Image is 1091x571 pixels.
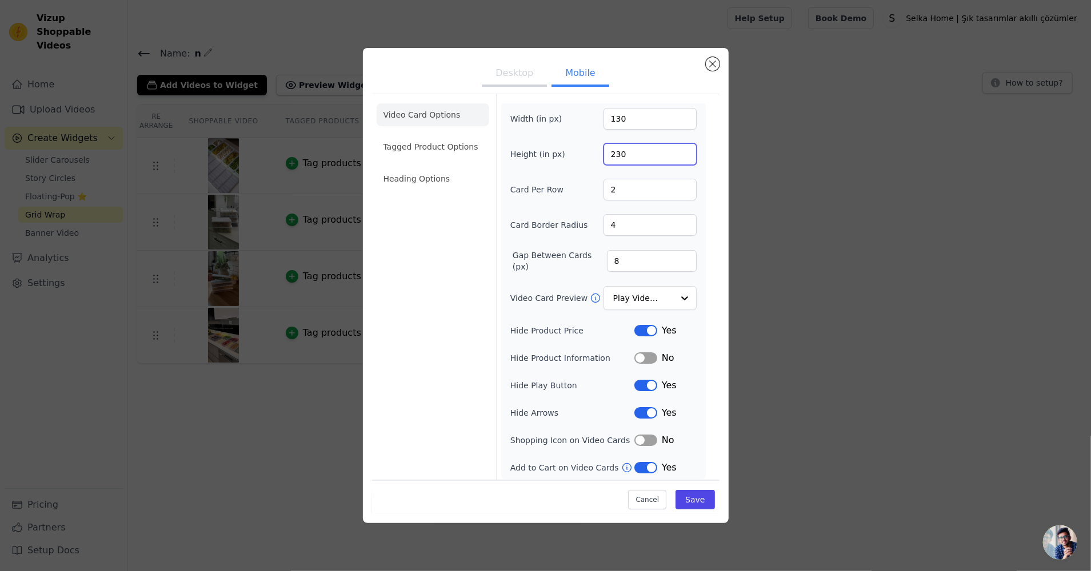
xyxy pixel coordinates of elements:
label: Width (in px) [510,113,573,124]
label: Video Card Preview [510,292,590,304]
span: No [662,433,674,447]
button: Cancel [628,490,666,509]
button: Close modal [706,57,720,71]
label: Shopping Icon on Video Cards [510,435,634,446]
label: Card Border Radius [510,219,588,231]
button: Desktop [482,62,547,87]
label: Height (in px) [510,148,573,160]
li: Video Card Options [377,103,489,126]
span: Yes [662,324,677,337]
button: Mobile [552,62,609,87]
label: Card Per Row [510,184,573,195]
span: Yes [662,379,677,392]
span: Yes [662,461,677,475]
a: Open chat [1043,525,1077,560]
label: Hide Play Button [510,380,634,391]
span: No [662,351,674,365]
label: Hide Arrows [510,407,634,419]
label: Add to Cart on Video Cards [510,462,621,473]
li: Tagged Product Options [377,135,489,158]
span: Yes [662,406,677,420]
label: Gap Between Cards (px) [513,250,607,272]
label: Hide Product Information [510,352,634,364]
button: Save [676,490,714,509]
li: Heading Options [377,167,489,190]
label: Hide Product Price [510,325,634,336]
